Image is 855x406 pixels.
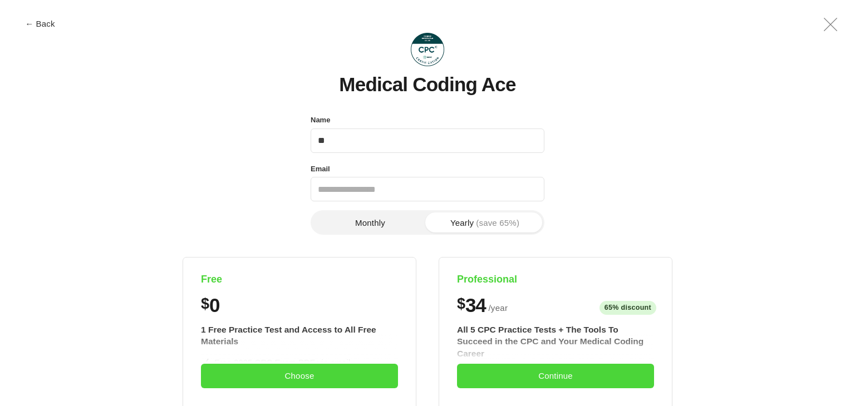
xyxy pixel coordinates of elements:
span: $ [201,295,209,313]
button: ← Back [18,19,62,28]
img: Medical Coding Ace [411,33,444,66]
div: 1 Free Practice Test and Access to All Free Materials [201,324,398,348]
input: Name [311,128,544,153]
span: 65% discount [600,301,656,315]
h4: Free [201,273,398,286]
span: 34 [465,295,485,315]
input: Email [311,177,544,201]
label: Name [311,113,330,127]
button: Monthly [313,212,427,232]
h4: Professional [457,273,654,286]
span: ← [25,19,33,28]
label: Email [311,162,330,176]
span: / year [488,301,508,315]
span: (save 65%) [476,219,519,227]
button: Yearly(save 65%) [427,212,542,232]
div: All 5 CPC Practice Tests + The Tools To Succeed in the CPC and Your Medical Coding Career [457,324,654,360]
span: 0 [209,295,219,315]
span: $ [457,295,465,313]
button: Choose [201,364,398,388]
button: Continue [457,364,654,388]
h1: Medical Coding Ace [339,74,515,96]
